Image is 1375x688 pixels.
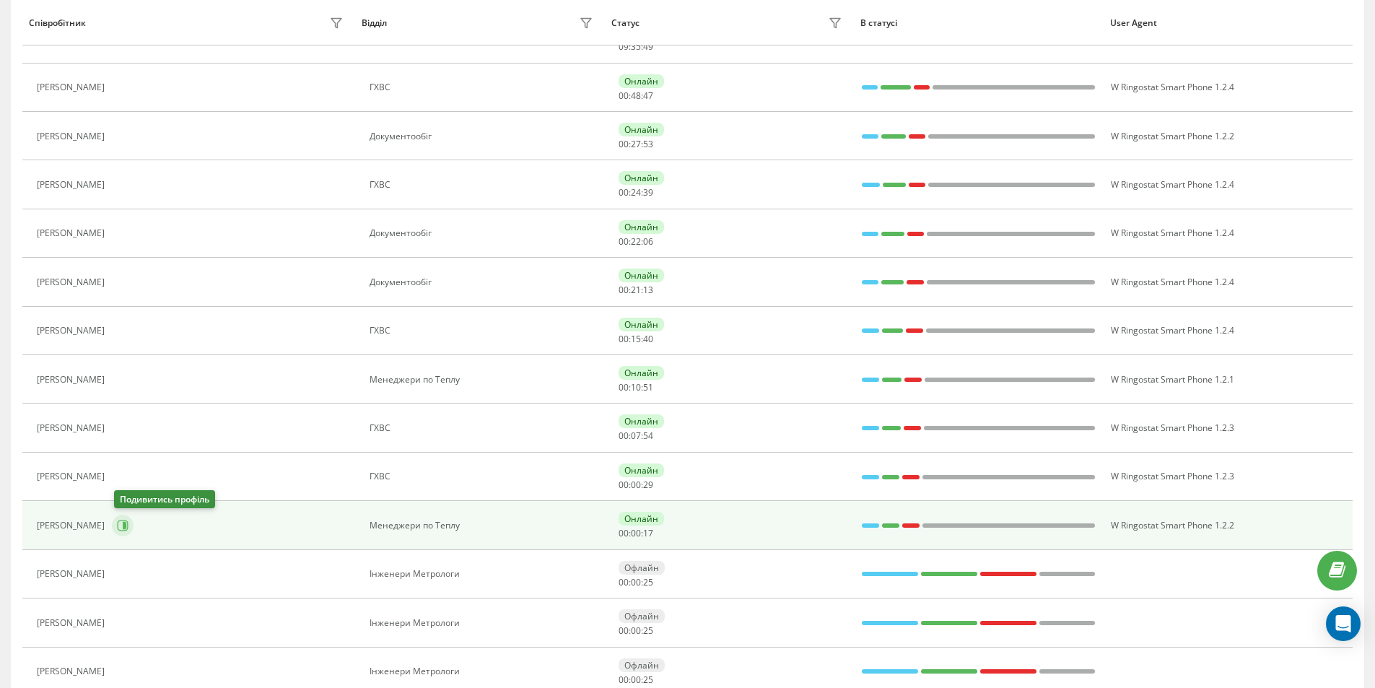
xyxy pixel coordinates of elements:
span: 00 [619,381,629,393]
div: Документообіг [370,131,597,141]
span: W Ringostat Smart Phone 1.2.4 [1111,178,1234,191]
span: 10 [631,381,641,393]
span: 00 [619,235,629,248]
div: Статус [611,18,640,28]
div: ГХВС [370,423,597,433]
div: Онлайн [619,512,664,526]
div: Інженери Метрологи [370,569,597,579]
span: 40 [643,333,653,345]
span: 35 [631,40,641,53]
span: 00 [619,674,629,686]
span: 00 [619,624,629,637]
div: [PERSON_NAME] [37,131,108,141]
span: W Ringostat Smart Phone 1.2.2 [1111,519,1234,531]
span: 39 [643,186,653,199]
div: Відділ [362,18,387,28]
span: 27 [631,138,641,150]
div: Інженери Метрологи [370,666,597,676]
span: 48 [631,90,641,102]
span: 00 [631,479,641,491]
span: 24 [631,186,641,199]
div: Менеджери по Теплу [370,521,597,531]
div: [PERSON_NAME] [37,375,108,385]
span: 00 [619,90,629,102]
div: В статусі [860,18,1096,28]
div: Онлайн [619,269,664,282]
div: Онлайн [619,123,664,136]
div: Онлайн [619,171,664,185]
span: 00 [619,284,629,296]
div: [PERSON_NAME] [37,569,108,579]
span: W Ringostat Smart Phone 1.2.3 [1111,470,1234,482]
div: : : [619,139,653,149]
div: Подивитись профіль [114,490,215,508]
div: [PERSON_NAME] [37,521,108,531]
div: : : [619,334,653,344]
div: Документообіг [370,228,597,238]
span: 17 [643,527,653,539]
span: 49 [643,40,653,53]
div: Інженери Метрологи [370,618,597,628]
span: 00 [619,333,629,345]
span: 25 [643,576,653,588]
span: W Ringostat Smart Phone 1.2.2 [1111,130,1234,142]
div: [PERSON_NAME] [37,82,108,92]
div: [PERSON_NAME] [37,471,108,482]
span: 13 [643,284,653,296]
span: 00 [631,576,641,588]
div: Онлайн [619,220,664,234]
div: Документообіг [370,277,597,287]
span: W Ringostat Smart Phone 1.2.3 [1111,422,1234,434]
div: Офлайн [619,609,665,623]
div: Онлайн [619,318,664,331]
span: 53 [643,138,653,150]
span: 51 [643,381,653,393]
span: 47 [643,90,653,102]
span: 00 [619,186,629,199]
div: : : [619,91,653,101]
span: 25 [643,624,653,637]
span: 06 [643,235,653,248]
span: 21 [631,284,641,296]
span: 00 [619,138,629,150]
div: : : [619,675,653,685]
div: [PERSON_NAME] [37,277,108,287]
div: ГХВС [370,471,597,482]
span: W Ringostat Smart Phone 1.2.4 [1111,324,1234,336]
div: : : [619,431,653,441]
div: Співробітник [29,18,86,28]
div: : : [619,528,653,539]
span: 00 [631,527,641,539]
span: 00 [619,576,629,588]
span: 15 [631,333,641,345]
span: W Ringostat Smart Phone 1.2.1 [1111,373,1234,386]
div: : : [619,188,653,198]
div: : : [619,626,653,636]
span: 54 [643,430,653,442]
div: [PERSON_NAME] [37,423,108,433]
div: [PERSON_NAME] [37,228,108,238]
div: : : [619,285,653,295]
div: Онлайн [619,463,664,477]
div: Онлайн [619,414,664,428]
div: ГХВС [370,82,597,92]
div: [PERSON_NAME] [37,618,108,628]
span: W Ringostat Smart Phone 1.2.4 [1111,227,1234,239]
span: 00 [619,430,629,442]
span: W Ringostat Smart Phone 1.2.4 [1111,81,1234,93]
div: Офлайн [619,658,665,672]
div: : : [619,578,653,588]
span: 22 [631,235,641,248]
div: : : [619,383,653,393]
div: Офлайн [619,561,665,575]
span: 25 [643,674,653,686]
div: [PERSON_NAME] [37,666,108,676]
div: Open Intercom Messenger [1326,606,1361,641]
div: ГХВС [370,326,597,336]
div: Онлайн [619,366,664,380]
div: Онлайн [619,74,664,88]
span: 07 [631,430,641,442]
div: [PERSON_NAME] [37,326,108,336]
span: W Ringostat Smart Phone 1.2.4 [1111,276,1234,288]
div: Менеджери по Теплу [370,375,597,385]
